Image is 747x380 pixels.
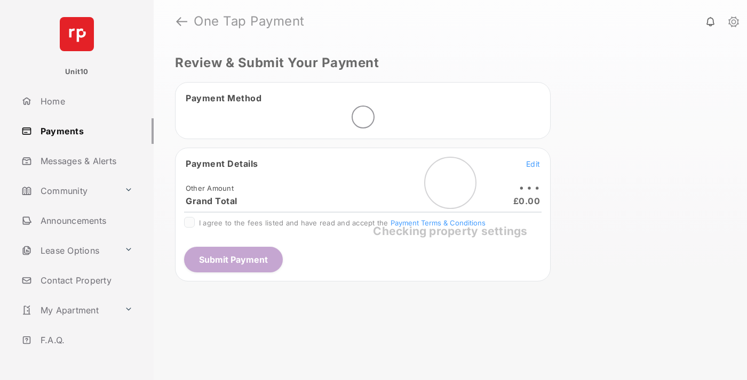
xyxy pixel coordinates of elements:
[60,17,94,51] img: svg+xml;base64,PHN2ZyB4bWxucz0iaHR0cDovL3d3dy53My5vcmcvMjAwMC9zdmciIHdpZHRoPSI2NCIgaGVpZ2h0PSI2NC...
[17,327,154,353] a: F.A.Q.
[17,208,154,233] a: Announcements
[17,268,154,293] a: Contact Property
[17,178,120,204] a: Community
[17,297,120,323] a: My Apartment
[65,67,89,77] p: Unit10
[373,224,527,238] span: Checking property settings
[17,88,154,114] a: Home
[17,118,154,144] a: Payments
[17,238,120,263] a: Lease Options
[17,148,154,174] a: Messages & Alerts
